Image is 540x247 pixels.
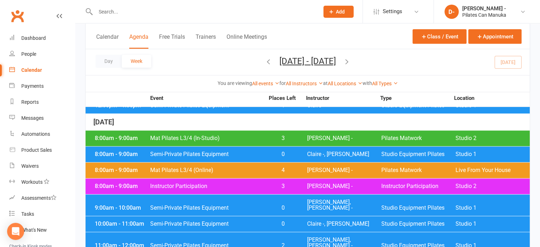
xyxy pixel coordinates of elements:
a: What's New [9,222,75,238]
span: Studio 2 [456,135,530,141]
strong: Event [150,96,263,101]
div: 8:00am - 9:00am [93,135,150,141]
strong: Places Left [263,96,301,101]
div: 9:00am - 10:00am [93,205,150,211]
button: Trainers [196,33,216,49]
div: 10:00am - 11:00am [93,221,150,227]
span: 3 [264,183,302,189]
span: Studio 2 [456,183,530,189]
div: Open Intercom Messenger [7,223,24,240]
div: Product Sales [21,147,52,153]
span: Pilates Matwork [381,135,456,141]
span: Pilates Matwork [381,167,456,173]
div: 8:00am - 9:00am [93,183,150,189]
button: Week [122,55,151,68]
button: [DATE] - [DATE] [279,56,336,66]
div: Dashboard [21,35,46,41]
span: [PERSON_NAME] - [307,183,381,189]
span: 0 [264,151,302,157]
span: Studio Equipment Pilates [381,151,456,157]
div: Automations [21,131,50,137]
div: Pilates Can Manuka [462,12,506,18]
div: Waivers [21,163,39,169]
div: Assessments [21,195,56,201]
span: Live From Your House [456,167,530,173]
span: [PERSON_NAME] - [307,135,381,141]
div: What's New [21,227,47,233]
div: 8:00am - 9:00am [93,167,150,173]
button: Day [96,55,122,68]
button: Appointment [468,29,522,44]
button: Add [323,6,354,18]
div: Calendar [21,67,42,73]
a: Clubworx [9,7,26,25]
span: 4 [264,167,302,173]
span: Studio Equipment Pilates [381,221,456,227]
span: Semi-Private Pilates Equipment [150,151,264,157]
span: Add [336,9,345,15]
div: D- [444,5,459,19]
a: All Locations [328,81,362,86]
a: Assessments [9,190,75,206]
span: Mat Pilates L3/4 (In-Studio) [150,135,264,141]
strong: at [323,80,328,86]
span: Claire -, [PERSON_NAME] [307,151,381,157]
span: Claire - [307,103,381,108]
a: Reports [9,94,75,110]
a: All events [252,81,279,86]
a: Tasks [9,206,75,222]
span: Studio Equipment Pilates [381,103,456,108]
span: 1 [264,103,302,108]
a: Product Sales [9,142,75,158]
input: Search... [93,7,314,17]
div: Messages [21,115,44,121]
span: 0 [264,205,302,211]
div: 8:00am - 9:00am [93,151,150,157]
a: Calendar [9,62,75,78]
div: People [21,51,36,57]
a: Dashboard [9,30,75,46]
strong: Instructor [306,96,380,101]
strong: for [279,80,286,86]
button: Agenda [129,33,148,49]
div: [DATE] [86,114,530,130]
span: Studio 1 [456,205,530,211]
span: Studio 1 [456,103,530,108]
a: People [9,46,75,62]
a: Waivers [9,158,75,174]
span: Mat Pilates L3/4 (Online) [150,167,264,173]
span: 0 [264,221,302,227]
strong: with [362,80,372,86]
div: 12:00pm - 1:00pm [93,103,150,108]
span: Studio 1 [456,151,530,157]
button: Class / Event [413,29,467,44]
span: Instructor Participation [381,183,456,189]
span: 3 [264,135,302,141]
a: Payments [9,78,75,94]
div: Tasks [21,211,34,217]
a: All Types [372,81,398,86]
div: Reports [21,99,39,105]
a: All Instructors [286,81,323,86]
span: Studio Equipment Pilates [381,205,456,211]
button: Online Meetings [227,33,267,49]
div: [PERSON_NAME] - [462,5,506,12]
span: [PERSON_NAME] - [307,167,381,173]
div: Payments [21,83,44,89]
span: Semi-Private Pilates Equipment [150,205,264,211]
button: Calendar [96,33,119,49]
span: Instructor Participation [150,183,264,189]
strong: You are viewing [218,80,252,86]
span: Studio 1 [456,221,530,227]
a: Automations [9,126,75,142]
a: Messages [9,110,75,126]
a: Workouts [9,174,75,190]
strong: Type [380,96,454,101]
span: Semi-Private Pilates Equipment [150,103,264,108]
span: Claire -, [PERSON_NAME] [307,221,381,227]
strong: Location [454,96,528,101]
span: Settings [383,4,402,20]
div: Workouts [21,179,43,185]
button: Free Trials [159,33,185,49]
span: Semi-Private Pilates Equipment [150,221,264,227]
